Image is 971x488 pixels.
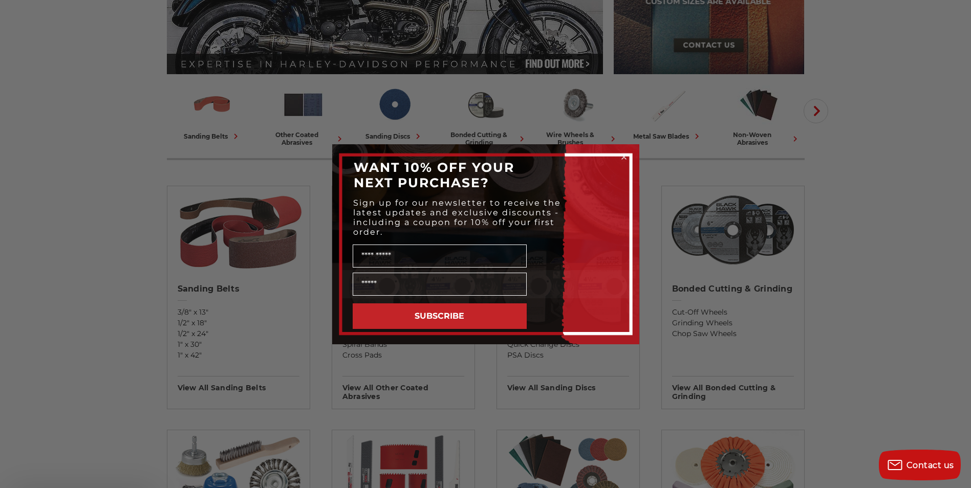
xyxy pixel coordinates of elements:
input: Email [353,273,527,296]
span: Contact us [907,460,954,470]
span: Sign up for our newsletter to receive the latest updates and exclusive discounts - including a co... [353,198,561,237]
button: SUBSCRIBE [353,303,527,329]
button: Close dialog [619,152,629,162]
button: Contact us [879,450,961,480]
span: WANT 10% OFF YOUR NEXT PURCHASE? [354,160,514,190]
